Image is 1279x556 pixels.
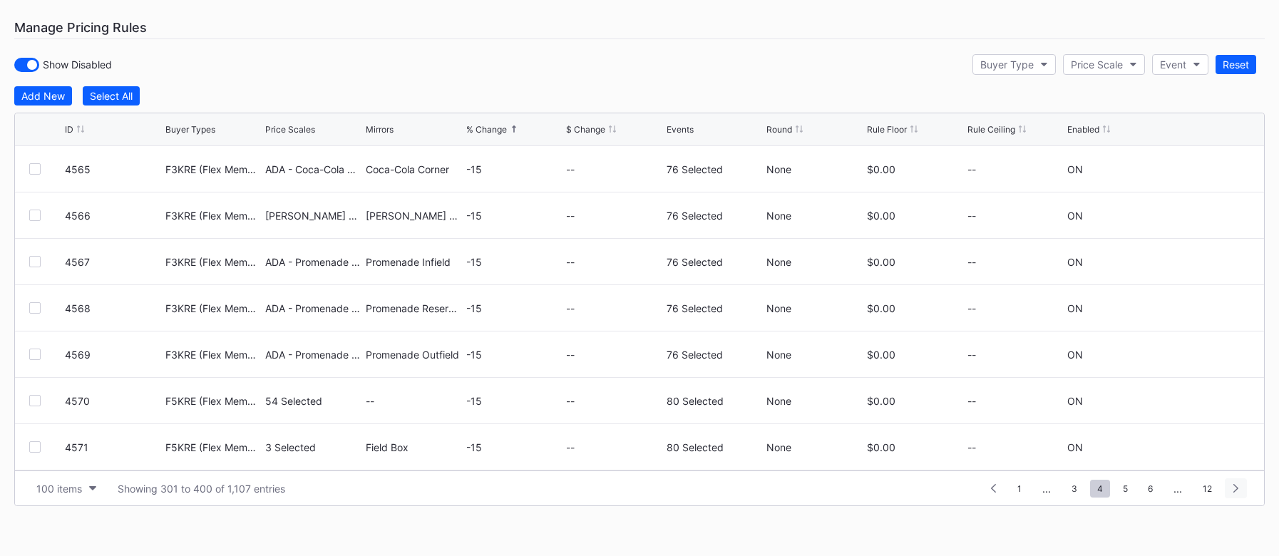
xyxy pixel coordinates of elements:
[967,441,1064,453] div: --
[265,163,362,175] div: ADA - Coca-Cola Corner (5532)
[667,441,764,453] div: 80 Selected
[566,210,663,222] div: --
[14,16,1265,39] div: Manage Pricing Rules
[366,395,463,407] div: --
[466,124,507,135] div: % Change
[21,90,65,102] div: Add New
[766,163,863,175] div: None
[466,349,563,361] div: -15
[65,210,162,222] div: 4566
[766,124,792,135] div: Round
[566,163,663,175] div: --
[1160,58,1186,71] div: Event
[366,124,394,135] div: Mirrors
[165,349,262,361] div: F3KRE (Flex Membership 3K Redemption)
[65,349,162,361] div: 4569
[967,349,1064,361] div: --
[1067,395,1083,407] div: ON
[1032,483,1062,495] div: ...
[1063,54,1145,75] button: Price Scale
[867,124,907,135] div: Rule Floor
[14,86,72,105] button: Add New
[366,441,463,453] div: Field Box
[766,210,863,222] div: None
[265,395,362,407] div: 54 Selected
[1067,124,1099,135] div: Enabled
[466,210,563,222] div: -15
[667,349,764,361] div: 76 Selected
[867,256,964,268] div: $0.00
[466,441,563,453] div: -15
[165,210,262,222] div: F3KRE (Flex Membership 3K Redemption)
[366,302,463,314] div: Promenade Reserved
[766,441,863,453] div: None
[967,395,1064,407] div: --
[667,124,694,135] div: Events
[1071,58,1123,71] div: Price Scale
[165,124,215,135] div: Buyer Types
[1064,480,1084,498] span: 3
[466,302,563,314] div: -15
[1090,480,1110,498] span: 4
[29,479,103,498] button: 100 items
[867,302,964,314] div: $0.00
[867,395,964,407] div: $0.00
[1067,349,1083,361] div: ON
[165,441,262,453] div: F5KRE (Flex Membership 5K Redemption)
[83,86,140,105] button: Select All
[1163,483,1193,495] div: ...
[766,302,863,314] div: None
[165,302,262,314] div: F3KRE (Flex Membership 3K Redemption)
[366,163,463,175] div: Coca-Cola Corner
[65,395,162,407] div: 4570
[265,441,362,453] div: 3 Selected
[466,395,563,407] div: -15
[366,256,463,268] div: Promenade Infield
[466,256,563,268] div: -15
[667,163,764,175] div: 76 Selected
[265,349,362,361] div: ADA - Promenade Outfield (5582)
[265,302,362,314] div: ADA - Promenade Reserved (5581)
[967,163,1064,175] div: --
[165,163,262,175] div: F3KRE (Flex Membership 3K Redemption)
[566,302,663,314] div: --
[967,124,1015,135] div: Rule Ceiling
[667,256,764,268] div: 76 Selected
[165,256,262,268] div: F3KRE (Flex Membership 3K Redemption)
[566,124,605,135] div: $ Change
[566,256,663,268] div: --
[766,395,863,407] div: None
[165,395,262,407] div: F5KRE (Flex Membership 5K Redemption)
[972,54,1056,75] button: Buyer Type
[1152,54,1208,75] button: Event
[466,163,563,175] div: -15
[1067,256,1083,268] div: ON
[867,349,964,361] div: $0.00
[566,349,663,361] div: --
[65,256,162,268] div: 4567
[90,90,133,102] div: Select All
[1067,302,1083,314] div: ON
[1067,441,1083,453] div: ON
[667,302,764,314] div: 76 Selected
[1196,480,1219,498] span: 12
[366,210,463,222] div: [PERSON_NAME] Tequila Porch
[118,483,285,495] div: Showing 301 to 400 of 1,107 entries
[667,210,764,222] div: 76 Selected
[967,302,1064,314] div: --
[265,124,315,135] div: Price Scales
[1223,58,1249,71] div: Reset
[566,395,663,407] div: --
[766,349,863,361] div: None
[1216,55,1256,74] button: Reset
[867,441,964,453] div: $0.00
[65,163,162,175] div: 4565
[265,256,362,268] div: ADA - Promenade Infield (5580)
[1067,163,1083,175] div: ON
[867,210,964,222] div: $0.00
[36,483,82,495] div: 100 items
[65,302,162,314] div: 4568
[65,441,162,453] div: 4571
[366,349,463,361] div: Promenade Outfield
[65,124,73,135] div: ID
